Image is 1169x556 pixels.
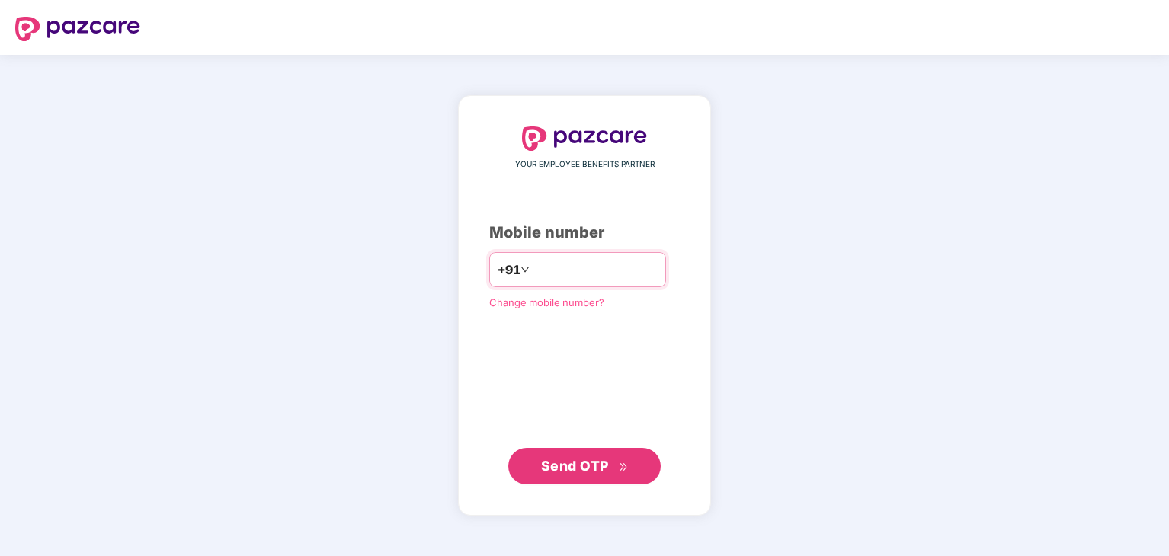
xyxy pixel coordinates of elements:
[520,265,530,274] span: down
[508,448,661,484] button: Send OTPdouble-right
[489,221,680,244] div: Mobile number
[15,17,140,41] img: logo
[515,158,655,171] span: YOUR EMPLOYEE BENEFITS PARTNER
[522,126,647,151] img: logo
[498,260,520,280] span: +91
[541,458,609,474] span: Send OTP
[619,462,629,472] span: double-right
[489,296,604,308] a: Change mobile number?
